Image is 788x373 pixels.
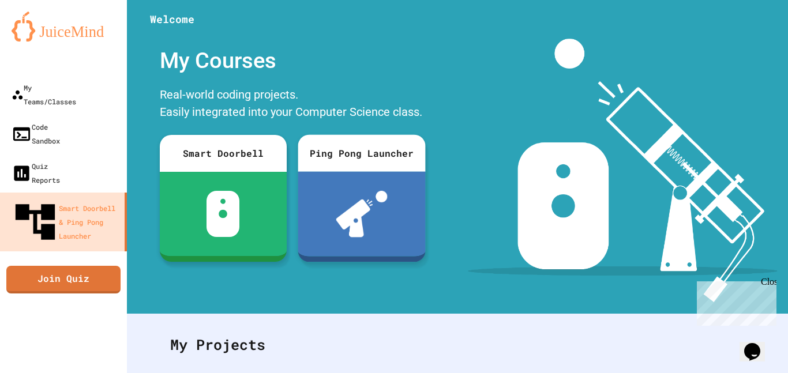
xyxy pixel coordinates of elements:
div: Real-world coding projects. Easily integrated into your Computer Science class. [154,83,431,126]
a: Join Quiz [6,266,121,293]
div: Ping Pong Launcher [298,134,425,171]
div: Quiz Reports [12,159,60,187]
div: Chat with us now!Close [5,5,80,73]
div: My Teams/Classes [12,81,76,108]
div: My Courses [154,39,431,83]
div: Smart Doorbell & Ping Pong Launcher [12,198,120,246]
img: ppl-with-ball.png [336,191,387,237]
img: logo-orange.svg [12,12,115,42]
div: Code Sandbox [12,120,60,148]
div: Smart Doorbell [160,135,287,172]
iframe: chat widget [740,327,776,361]
img: sdb-white.svg [207,191,239,237]
div: My Projects [159,322,756,367]
img: banner-image-my-projects.png [468,39,777,302]
iframe: chat widget [692,277,776,326]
